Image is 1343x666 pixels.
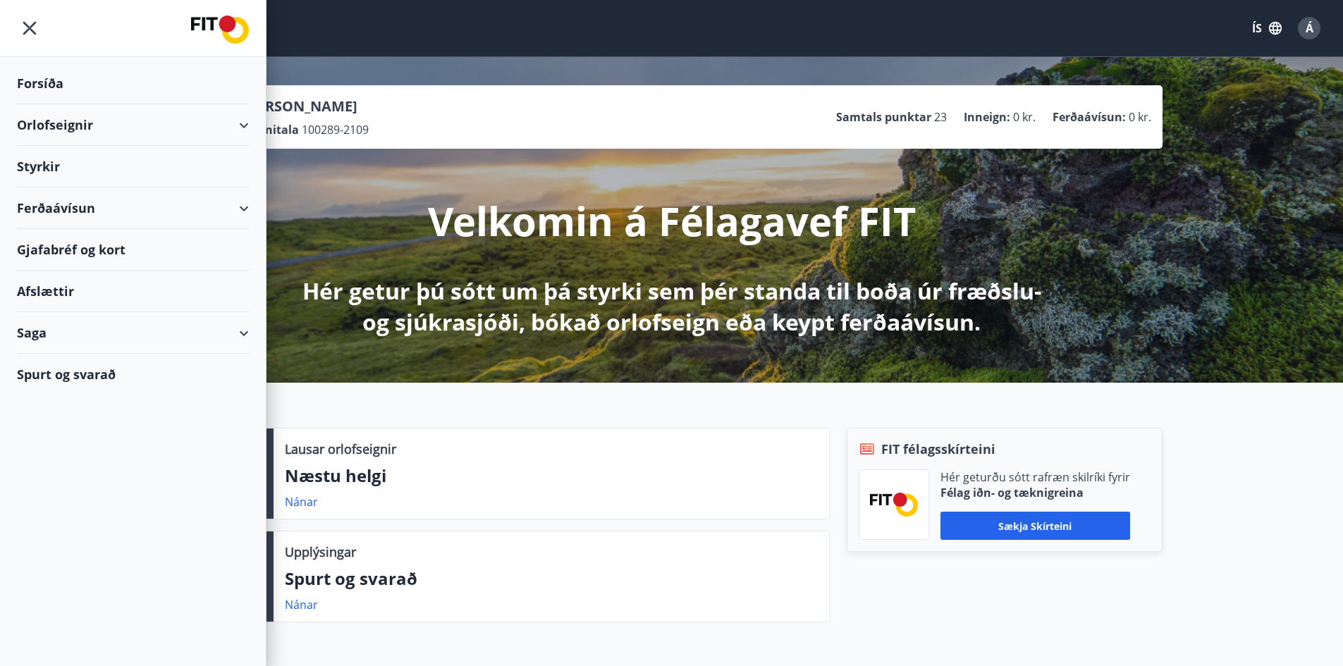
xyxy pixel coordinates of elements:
[17,354,249,395] div: Spurt og svarað
[1306,20,1313,36] span: Á
[934,109,947,125] span: 23
[17,16,42,41] button: menu
[17,63,249,104] div: Forsíða
[285,597,318,612] a: Nánar
[17,187,249,229] div: Ferðaávísun
[1244,16,1289,41] button: ÍS
[17,104,249,146] div: Orlofseignir
[964,109,1010,125] p: Inneign :
[940,469,1130,485] p: Hér geturðu sótt rafræn skilríki fyrir
[428,194,916,247] p: Velkomin á Félagavef FIT
[881,440,995,458] span: FIT félagsskírteini
[191,16,249,44] img: union_logo
[285,440,396,458] p: Lausar orlofseignir
[1013,109,1036,125] span: 0 kr.
[17,312,249,354] div: Saga
[285,494,318,510] a: Nánar
[836,109,931,125] p: Samtals punktar
[940,485,1130,500] p: Félag iðn- og tæknigreina
[17,271,249,312] div: Afslættir
[1129,109,1151,125] span: 0 kr.
[243,122,299,137] p: Kennitala
[285,567,818,591] p: Spurt og svarað
[1292,11,1326,45] button: Á
[1053,109,1126,125] p: Ferðaávísun :
[870,493,918,516] img: FPQVkF9lTnNbbaRSFyT17YYeljoOGk5m51IhT0bO.png
[243,97,369,116] p: [PERSON_NAME]
[285,464,818,488] p: Næstu helgi
[17,146,249,187] div: Styrkir
[940,512,1130,540] button: Sækja skírteini
[285,543,356,561] p: Upplýsingar
[17,229,249,271] div: Gjafabréf og kort
[302,122,369,137] span: 100289-2109
[300,276,1044,338] p: Hér getur þú sótt um þá styrki sem þér standa til boða úr fræðslu- og sjúkrasjóði, bókað orlofsei...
